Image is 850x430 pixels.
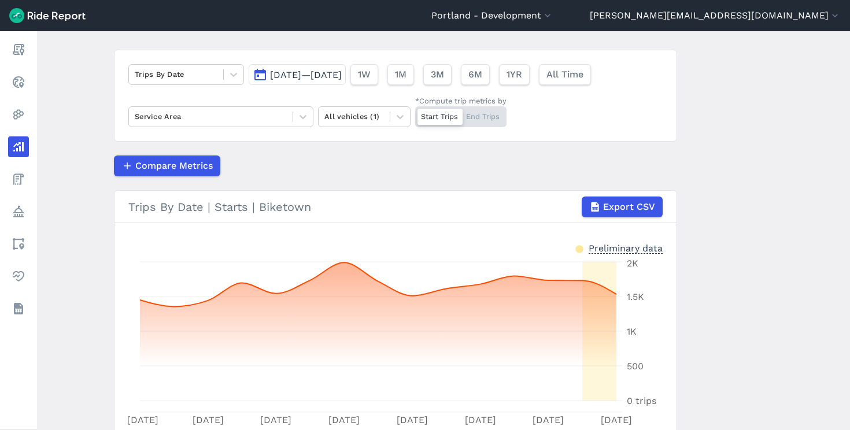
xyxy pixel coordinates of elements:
[8,298,29,319] a: Datasets
[582,197,663,217] button: Export CSV
[8,104,29,125] a: Heatmaps
[8,201,29,222] a: Policy
[358,68,371,81] span: 1W
[260,414,291,425] tspan: [DATE]
[590,9,841,23] button: [PERSON_NAME][EMAIL_ADDRESS][DOMAIN_NAME]
[8,233,29,254] a: Areas
[135,159,213,173] span: Compare Metrics
[423,64,452,85] button: 3M
[539,64,591,85] button: All Time
[8,266,29,287] a: Health
[128,197,663,217] div: Trips By Date | Starts | Biketown
[193,414,224,425] tspan: [DATE]
[603,200,655,214] span: Export CSV
[8,39,29,60] a: Report
[627,291,644,302] tspan: 1.5K
[468,68,482,81] span: 6M
[627,361,644,372] tspan: 500
[627,326,637,337] tspan: 1K
[627,258,638,269] tspan: 2K
[507,68,522,81] span: 1YR
[127,414,158,425] tspan: [DATE]
[397,414,428,425] tspan: [DATE]
[431,9,553,23] button: Portland - Development
[387,64,414,85] button: 1M
[465,414,496,425] tspan: [DATE]
[328,414,360,425] tspan: [DATE]
[431,68,444,81] span: 3M
[249,64,346,85] button: [DATE]—[DATE]
[499,64,530,85] button: 1YR
[461,64,490,85] button: 6M
[601,414,632,425] tspan: [DATE]
[114,155,220,176] button: Compare Metrics
[8,169,29,190] a: Fees
[395,68,406,81] span: 1M
[415,95,507,106] div: *Compute trip metrics by
[589,242,663,254] div: Preliminary data
[533,414,564,425] tspan: [DATE]
[627,395,656,406] tspan: 0 trips
[9,8,86,23] img: Ride Report
[8,72,29,92] a: Realtime
[270,69,342,80] span: [DATE]—[DATE]
[350,64,378,85] button: 1W
[8,136,29,157] a: Analyze
[546,68,583,81] span: All Time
